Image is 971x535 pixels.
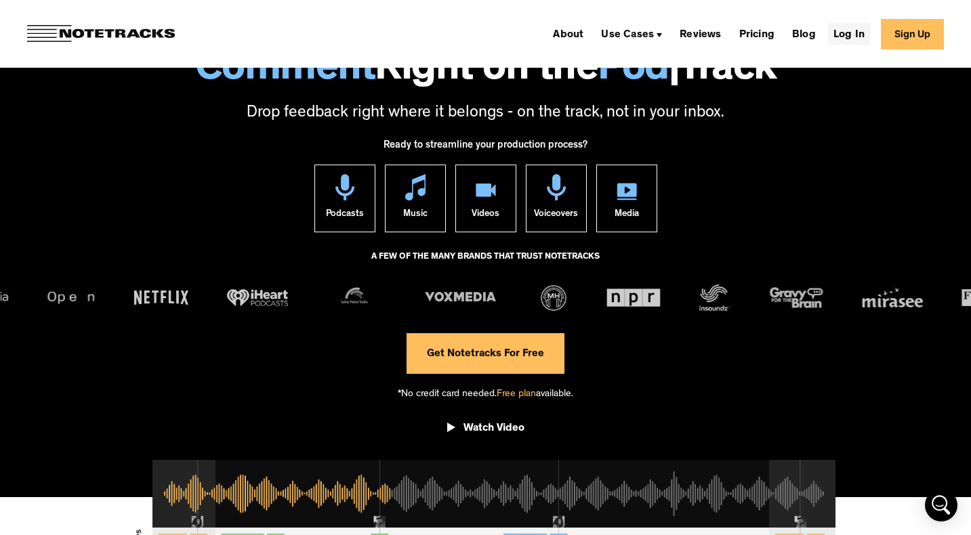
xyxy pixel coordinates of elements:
[787,23,821,45] a: Blog
[385,165,446,232] a: Music
[497,389,536,400] span: Free plan
[615,200,639,232] div: Media
[371,246,600,282] div: A FEW OF THE MANY BRANDS THAT TRUST NOTETRACKS
[447,412,524,450] a: open lightbox
[881,19,944,49] a: Sign Up
[601,30,654,41] div: Use Cases
[596,23,667,45] div: Use Cases
[403,200,428,232] div: Music
[314,165,375,232] a: Podcasts
[326,200,364,232] div: Podcasts
[534,200,578,232] div: Voiceovers
[455,165,516,232] a: Videos
[925,489,957,521] div: Open Intercom Messenger
[526,165,587,232] a: Voiceovers
[674,23,726,45] a: Reviews
[548,23,589,45] a: About
[384,132,587,165] div: Ready to streamline your production process?
[472,200,499,232] div: Videos
[407,333,564,374] a: Get Notetracks For Free
[14,50,957,92] h1: Right on the Track
[828,23,870,45] a: Log In
[398,374,573,412] div: *No credit card needed. available.
[463,422,524,435] div: Watch Video
[669,50,680,92] span: |
[734,23,780,45] a: Pricing
[598,50,669,92] span: Pod
[195,50,375,92] span: Comment
[14,102,957,125] p: Drop feedback right where it belongs - on the track, not in your inbox.
[596,165,657,232] a: Media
